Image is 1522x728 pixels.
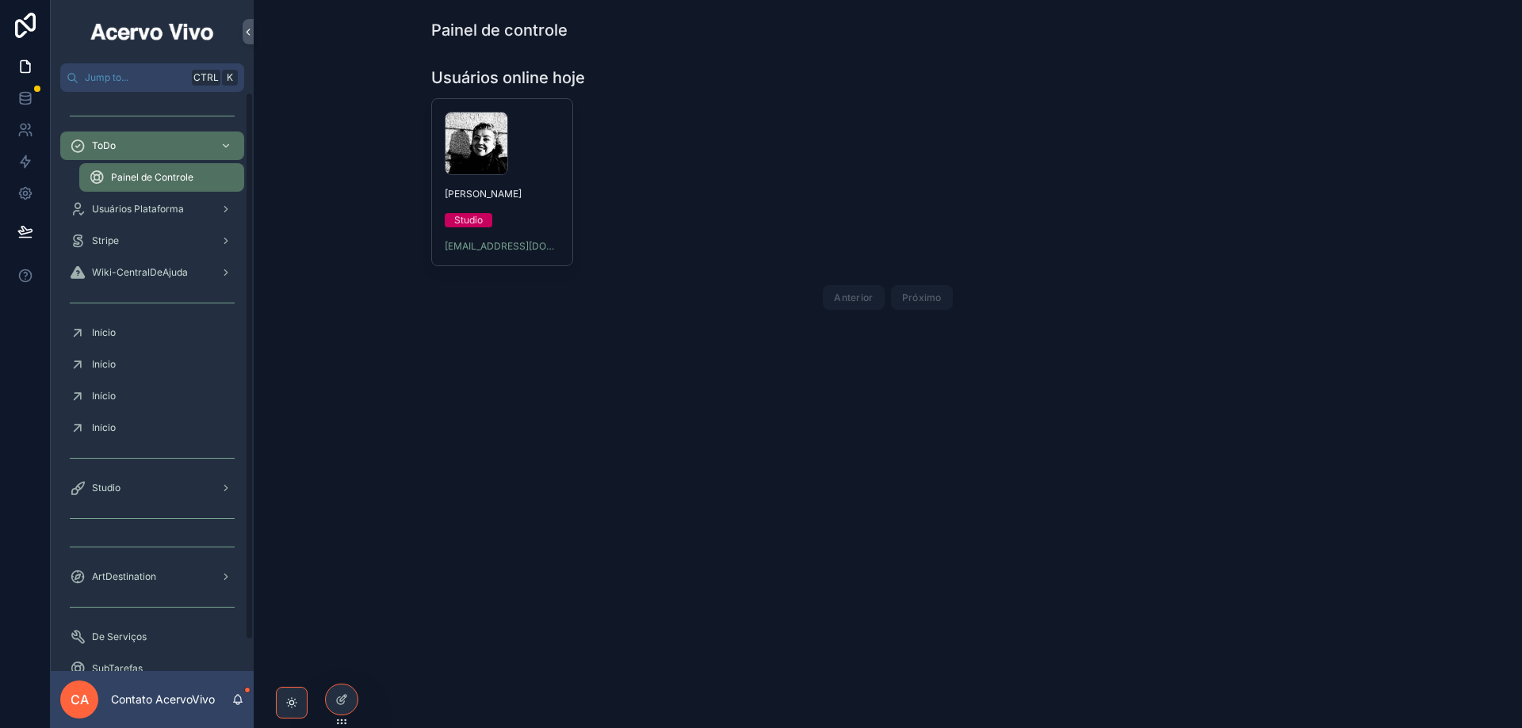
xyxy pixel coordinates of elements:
[192,70,220,86] span: Ctrl
[92,390,116,402] span: Início
[445,240,560,253] a: [EMAIL_ADDRESS][DOMAIN_NAME]
[60,474,244,502] a: Studio
[445,188,560,200] span: [PERSON_NAME]
[92,203,184,215] span: Usuários Plataforma
[431,67,585,89] h1: Usuários online hoje
[60,623,244,651] a: De Serviços
[431,19,568,41] h1: Painel de controle
[111,692,215,707] p: Contato AcervoVivo
[79,163,244,192] a: Painel de Controle
[85,71,185,84] span: Jump to...
[60,414,244,442] a: Início
[92,358,116,371] span: Início
[92,266,188,279] span: Wiki-CentralDeAjuda
[60,258,244,287] a: Wiki-CentralDeAjuda
[60,562,244,591] a: ArtDestination
[92,421,116,434] span: Início
[60,382,244,410] a: Início
[92,139,116,152] span: ToDo
[431,98,573,266] a: [PERSON_NAME]Studio[EMAIL_ADDRESS][DOMAIN_NAME]
[224,71,236,84] span: K
[51,92,254,671] div: scrollable content
[92,570,156,583] span: ArtDestination
[60,654,244,683] a: SubTarefas
[60,318,244,347] a: Início
[60,63,244,92] button: Jump to...CtrlK
[71,690,89,709] span: CA
[92,326,116,339] span: Início
[60,131,244,160] a: ToDo
[92,234,119,247] span: Stripe
[88,19,216,44] img: App logo
[92,482,120,494] span: Studio
[92,631,147,643] span: De Serviços
[60,195,244,223] a: Usuários Plataforma
[60,227,244,255] a: Stripe
[60,350,244,379] a: Início
[111,171,193,184] span: Painel de Controle
[454,213,483,227] div: Studio
[92,662,143,675] span: SubTarefas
